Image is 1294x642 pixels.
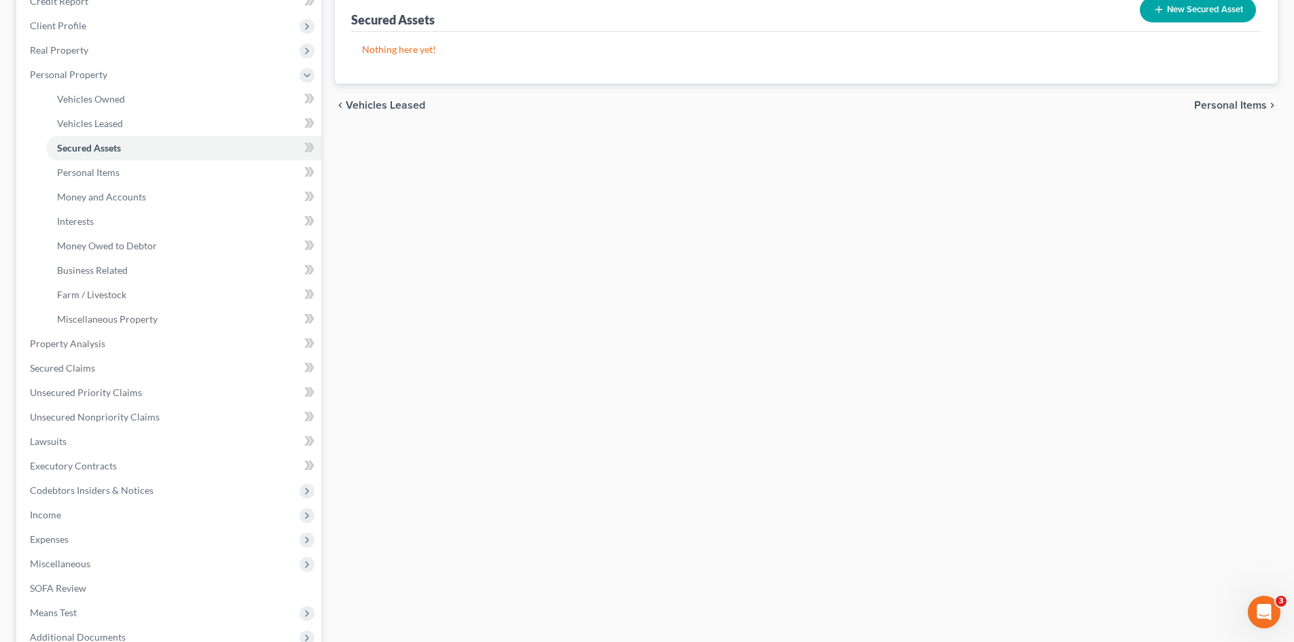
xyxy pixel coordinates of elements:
[30,582,86,594] span: SOFA Review
[46,258,321,283] a: Business Related
[30,558,90,569] span: Miscellaneous
[346,100,425,111] span: Vehicles Leased
[46,87,321,111] a: Vehicles Owned
[30,20,86,31] span: Client Profile
[46,283,321,307] a: Farm / Livestock
[19,332,321,356] a: Property Analysis
[335,100,425,111] button: chevron_left Vehicles Leased
[46,136,321,160] a: Secured Assets
[30,509,61,520] span: Income
[19,454,321,478] a: Executory Contracts
[46,160,321,185] a: Personal Items
[30,362,95,374] span: Secured Claims
[57,313,158,325] span: Miscellaneous Property
[1194,100,1267,111] span: Personal Items
[335,100,346,111] i: chevron_left
[362,43,1251,56] p: Nothing here yet!
[351,12,435,28] div: Secured Assets
[30,484,154,496] span: Codebtors Insiders & Notices
[57,142,121,154] span: Secured Assets
[57,240,157,251] span: Money Owed to Debtor
[30,338,105,349] span: Property Analysis
[1248,596,1280,628] iframe: Intercom live chat
[46,209,321,234] a: Interests
[57,215,94,227] span: Interests
[46,307,321,332] a: Miscellaneous Property
[1267,100,1278,111] i: chevron_right
[46,111,321,136] a: Vehicles Leased
[30,44,88,56] span: Real Property
[1276,596,1287,607] span: 3
[19,405,321,429] a: Unsecured Nonpriority Claims
[57,191,146,202] span: Money and Accounts
[30,69,107,80] span: Personal Property
[57,289,126,300] span: Farm / Livestock
[19,429,321,454] a: Lawsuits
[30,435,67,447] span: Lawsuits
[46,185,321,209] a: Money and Accounts
[19,576,321,601] a: SOFA Review
[30,607,77,618] span: Means Test
[57,166,120,178] span: Personal Items
[1194,100,1278,111] button: Personal Items chevron_right
[19,380,321,405] a: Unsecured Priority Claims
[57,118,123,129] span: Vehicles Leased
[46,234,321,258] a: Money Owed to Debtor
[57,93,125,105] span: Vehicles Owned
[30,411,160,423] span: Unsecured Nonpriority Claims
[30,460,117,471] span: Executory Contracts
[19,356,321,380] a: Secured Claims
[30,533,69,545] span: Expenses
[57,264,128,276] span: Business Related
[30,387,142,398] span: Unsecured Priority Claims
